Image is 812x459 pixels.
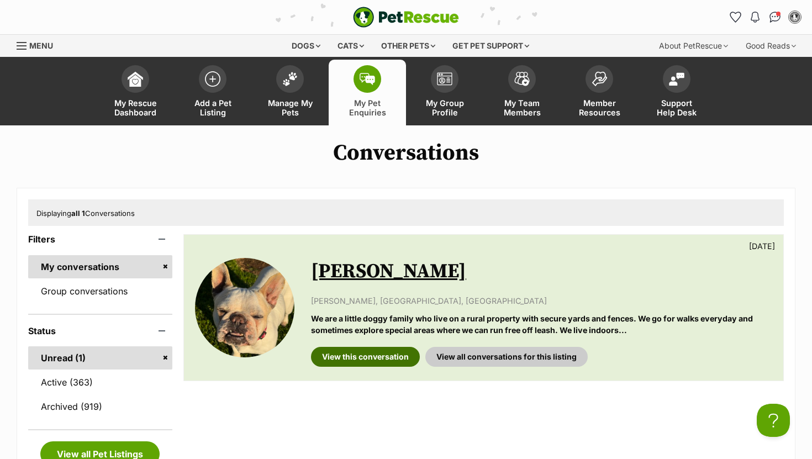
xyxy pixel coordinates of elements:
div: Dogs [284,35,328,57]
p: [DATE] [749,240,775,252]
img: help-desk-icon-fdf02630f3aa405de69fd3d07c3f3aa587a6932b1a1747fa1d2bba05be0121f9.svg [669,72,684,86]
span: My Team Members [497,98,547,117]
a: Menu [17,35,61,55]
ul: Account quick links [726,8,804,26]
p: We are a little doggy family who live on a rural property with secure yards and fences. We go for... [311,313,772,336]
a: PetRescue [353,7,459,28]
a: Conversations [766,8,784,26]
img: manage-my-pets-icon-02211641906a0b7f246fdf0571729dbe1e7629f14944591b6c1af311fb30b64b.svg [282,72,298,86]
span: Add a Pet Listing [188,98,238,117]
a: Group conversations [28,279,172,303]
a: Active (363) [28,371,172,394]
a: My Group Profile [406,60,483,125]
a: My Rescue Dashboard [97,60,174,125]
img: notifications-46538b983faf8c2785f20acdc204bb7945ddae34d4c08c2a6579f10ce5e182be.svg [751,12,760,23]
img: member-resources-icon-8e73f808a243e03378d46382f2149f9095a855e16c252ad45f914b54edf8863c.svg [592,71,607,86]
div: Get pet support [445,35,537,57]
span: My Pet Enquiries [342,98,392,117]
a: Add a Pet Listing [174,60,251,125]
img: chat-41dd97257d64d25036548639549fe6c8038ab92f7586957e7f3b1b290dea8141.svg [769,12,781,23]
span: My Rescue Dashboard [110,98,160,117]
div: About PetRescue [651,35,736,57]
img: add-pet-listing-icon-0afa8454b4691262ce3f59096e99ab1cd57d4a30225e0717b998d2c9b9846f56.svg [205,71,220,87]
a: Support Help Desk [638,60,715,125]
img: logo-e224e6f780fb5917bec1dbf3a21bbac754714ae5b6737aabdf751b685950b380.svg [353,7,459,28]
img: dashboard-icon-eb2f2d2d3e046f16d808141f083e7271f6b2e854fb5c12c21221c1fb7104beca.svg [128,71,143,87]
a: My Pet Enquiries [329,60,406,125]
a: Manage My Pets [251,60,329,125]
div: Cats [330,35,372,57]
div: Other pets [373,35,443,57]
button: Notifications [746,8,764,26]
a: Member Resources [561,60,638,125]
img: Aimee Paltridge profile pic [789,12,800,23]
iframe: Help Scout Beacon - Open [757,404,790,437]
header: Status [28,326,172,336]
img: group-profile-icon-3fa3cf56718a62981997c0bc7e787c4b2cf8bcc04b72c1350f741eb67cf2f40e.svg [437,72,452,86]
strong: all 1 [71,209,85,218]
img: Shelby [195,258,294,357]
span: Member Resources [574,98,624,117]
span: Support Help Desk [652,98,702,117]
div: Good Reads [738,35,804,57]
span: My Group Profile [420,98,470,117]
a: Archived (919) [28,395,172,418]
a: My conversations [28,255,172,278]
button: My account [786,8,804,26]
span: Menu [29,41,53,50]
a: Favourites [726,8,744,26]
img: pet-enquiries-icon-7e3ad2cf08bfb03b45e93fb7055b45f3efa6380592205ae92323e6603595dc1f.svg [360,73,375,85]
a: My Team Members [483,60,561,125]
header: Filters [28,234,172,244]
span: Manage My Pets [265,98,315,117]
a: [PERSON_NAME] [311,259,466,284]
img: team-members-icon-5396bd8760b3fe7c0b43da4ab00e1e3bb1a5d9ba89233759b79545d2d3fc5d0d.svg [514,72,530,86]
p: [PERSON_NAME], [GEOGRAPHIC_DATA], [GEOGRAPHIC_DATA] [311,295,772,307]
a: Unread (1) [28,346,172,370]
span: Displaying Conversations [36,209,135,218]
a: View all conversations for this listing [425,347,588,367]
a: View this conversation [311,347,420,367]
